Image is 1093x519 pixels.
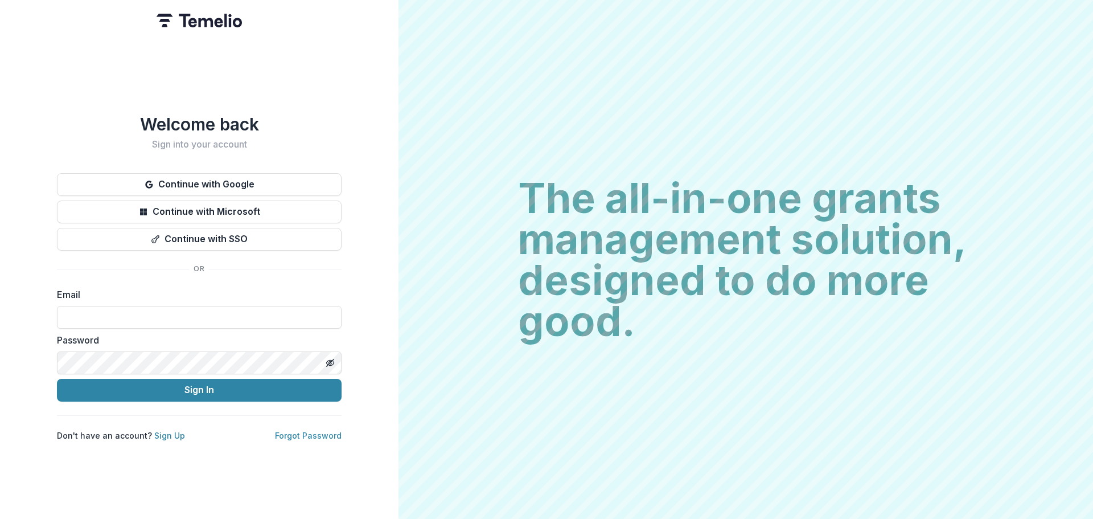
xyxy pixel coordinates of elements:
button: Continue with SSO [57,228,342,251]
button: Toggle password visibility [321,354,339,372]
h1: Welcome back [57,114,342,134]
a: Sign Up [154,431,185,440]
p: Don't have an account? [57,430,185,442]
button: Continue with Microsoft [57,201,342,223]
label: Email [57,288,335,301]
h2: Sign into your account [57,139,342,150]
button: Sign In [57,379,342,402]
label: Password [57,333,335,347]
img: Temelio [157,14,242,27]
a: Forgot Password [275,431,342,440]
button: Continue with Google [57,173,342,196]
